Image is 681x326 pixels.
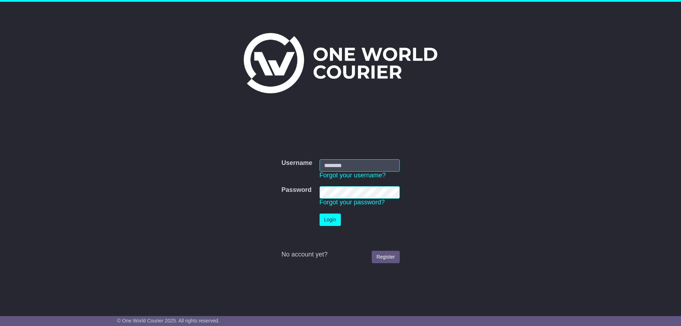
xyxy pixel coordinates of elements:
a: Forgot your username? [320,172,386,179]
img: One World [244,33,437,93]
div: No account yet? [281,251,399,259]
label: Password [281,186,311,194]
button: Login [320,214,341,226]
label: Username [281,159,312,167]
a: Register [372,251,399,263]
span: © One World Courier 2025. All rights reserved. [117,318,220,324]
a: Forgot your password? [320,199,385,206]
